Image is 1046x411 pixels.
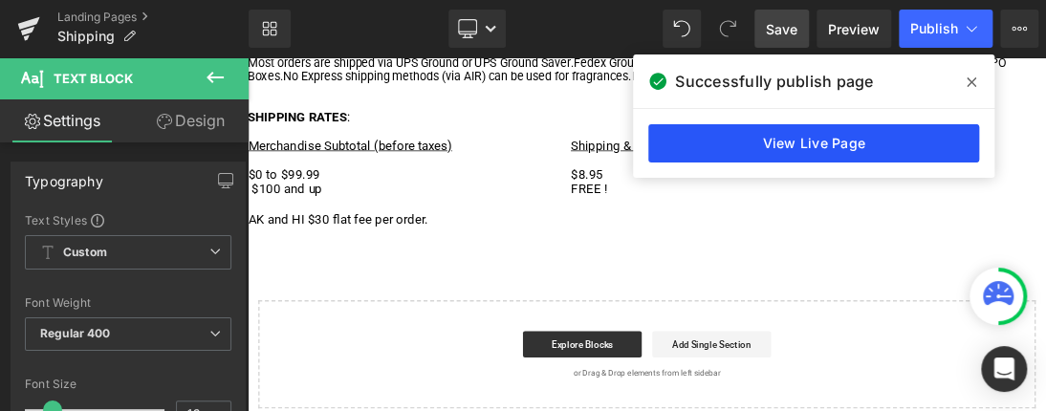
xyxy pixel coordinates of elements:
a: View Live Page [648,124,979,162]
span: $100 and up [6,180,108,202]
span: FREE ! [469,180,521,202]
button: More [1000,10,1038,48]
span: Preview [828,19,880,39]
a: Design [128,99,252,142]
div: Font Weight [25,296,231,310]
span: Text Block [54,71,133,86]
span: Shipping & Handling Fee [469,117,670,139]
b: Regular 400 [40,326,111,340]
button: Undo [663,10,701,48]
span: Successfully publish page [675,70,873,93]
button: Publish [899,10,992,48]
span: Publish [910,21,958,36]
span: Save [766,19,797,39]
div: Open Intercom Messenger [981,346,1027,392]
span: No Express shipping methods (via AIR) can be used for fragrances. [52,17,556,37]
button: Redo [708,10,747,48]
div: Text Styles [25,212,231,227]
b: Custom [63,245,107,261]
div: Font Size [25,378,231,391]
a: Preview [817,10,891,48]
a: New Library [249,10,291,48]
span: Please allow 5 to 10 business days for orders to arrive. [556,17,968,37]
span: Merchandise Subtotal (before taxes) [1,117,296,139]
div: Typography [25,162,103,189]
span: AK and HI $30 flat fee per order. [1,224,261,246]
span: Shipping [57,29,115,44]
a: Landing Pages [57,10,249,25]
